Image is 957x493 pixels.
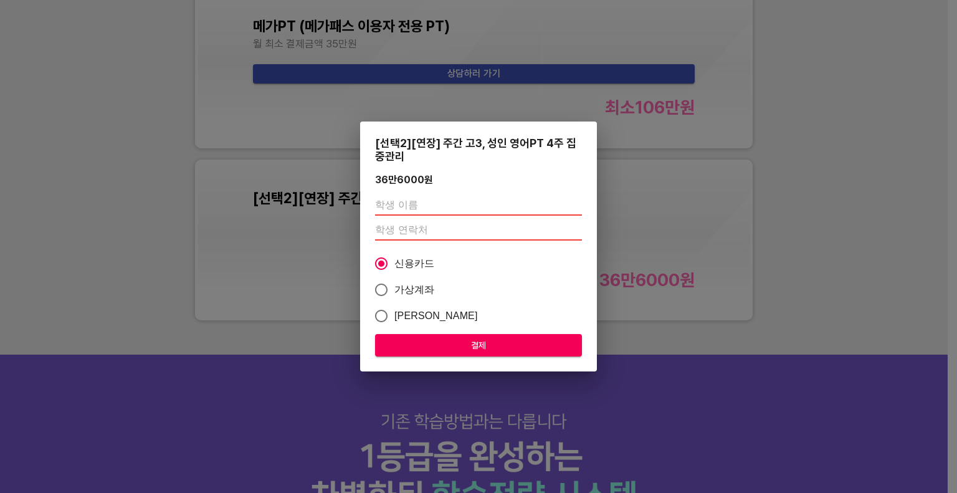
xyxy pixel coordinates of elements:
[375,136,582,163] div: [선택2][연장] 주간 고3, 성인 영어PT 4주 집중관리
[375,196,582,216] input: 학생 이름
[385,338,572,353] span: 결제
[394,256,435,271] span: 신용카드
[375,334,582,357] button: 결제
[375,174,433,186] div: 36만6000 원
[375,221,582,241] input: 학생 연락처
[394,282,435,297] span: 가상계좌
[394,309,478,323] span: [PERSON_NAME]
